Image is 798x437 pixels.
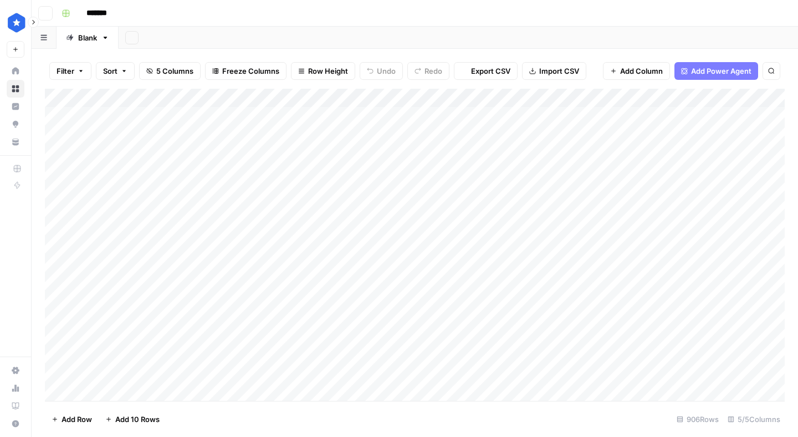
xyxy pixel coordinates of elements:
[691,65,751,77] span: Add Power Agent
[103,65,117,77] span: Sort
[360,62,403,80] button: Undo
[7,362,24,379] a: Settings
[291,62,355,80] button: Row Height
[96,62,135,80] button: Sort
[156,65,193,77] span: 5 Columns
[7,397,24,415] a: Learning Hub
[424,65,442,77] span: Redo
[139,62,201,80] button: 5 Columns
[45,410,99,428] button: Add Row
[7,133,24,151] a: Your Data
[308,65,348,77] span: Row Height
[7,98,24,115] a: Insights
[57,65,74,77] span: Filter
[674,62,758,80] button: Add Power Agent
[78,32,97,43] div: Blank
[672,410,723,428] div: 906 Rows
[620,65,663,77] span: Add Column
[454,62,518,80] button: Export CSV
[723,410,785,428] div: 5/5 Columns
[471,65,510,77] span: Export CSV
[62,414,92,425] span: Add Row
[99,410,166,428] button: Add 10 Rows
[222,65,279,77] span: Freeze Columns
[377,65,396,77] span: Undo
[57,27,119,49] a: Blank
[115,414,160,425] span: Add 10 Rows
[7,9,24,37] button: Workspace: ConsumerAffairs
[603,62,670,80] button: Add Column
[49,62,91,80] button: Filter
[522,62,586,80] button: Import CSV
[539,65,579,77] span: Import CSV
[7,379,24,397] a: Usage
[205,62,287,80] button: Freeze Columns
[7,415,24,433] button: Help + Support
[407,62,449,80] button: Redo
[7,62,24,80] a: Home
[7,80,24,98] a: Browse
[7,13,27,33] img: ConsumerAffairs Logo
[7,115,24,133] a: Opportunities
